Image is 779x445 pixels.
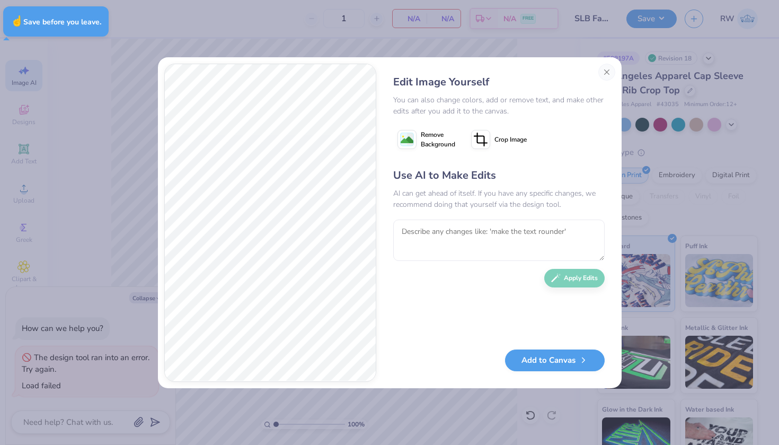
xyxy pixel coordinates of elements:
div: You can also change colors, add or remove text, and make other edits after you add it to the canvas. [393,94,605,117]
div: AI can get ahead of itself. If you have any specific changes, we recommend doing that yourself vi... [393,188,605,210]
span: Crop Image [494,135,527,144]
div: Edit Image Yourself [393,74,605,90]
span: Remove Background [421,130,455,149]
div: Use AI to Make Edits [393,168,605,184]
button: Add to Canvas [505,350,605,371]
button: Remove Background [393,126,459,153]
button: Crop Image [467,126,533,153]
button: Close [598,64,615,81]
